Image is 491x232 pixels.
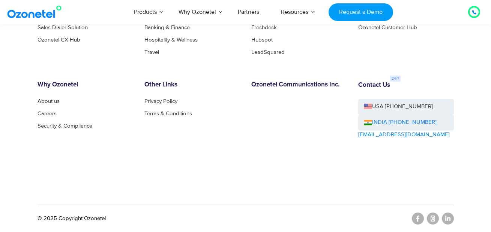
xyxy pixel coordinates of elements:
a: USA [PHONE_NUMBER] [358,99,454,115]
img: us-flag.png [364,104,372,109]
a: Request a Demo [329,3,393,21]
a: Freshdesk [251,25,277,30]
a: LeadSquared [251,49,285,55]
a: Hospitality & Wellness [144,37,198,43]
h6: Ozonetel Communications Inc. [251,81,347,89]
a: [EMAIL_ADDRESS][DOMAIN_NAME] [358,131,450,139]
h6: Why Ozonetel [38,81,133,89]
a: Hubspot [251,37,273,43]
a: Banking & Finance [144,25,190,30]
a: Careers [38,111,57,116]
a: INDIA [PHONE_NUMBER] [364,118,437,127]
a: Travel [144,49,159,55]
img: ind-flag.png [364,120,372,125]
a: Security & Compliance [38,123,92,129]
a: Privacy Policy [144,98,177,104]
p: © 2025 Copyright Ozonetel [38,214,106,223]
h6: Contact Us [358,82,390,89]
a: About us [38,98,60,104]
a: Sales Dialer Solution [38,25,88,30]
a: Terms & Conditions [144,111,192,116]
a: Ozonetel Customer Hub [358,25,417,30]
a: Ozonetel CX Hub [38,37,80,43]
h6: Other Links [144,81,240,89]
